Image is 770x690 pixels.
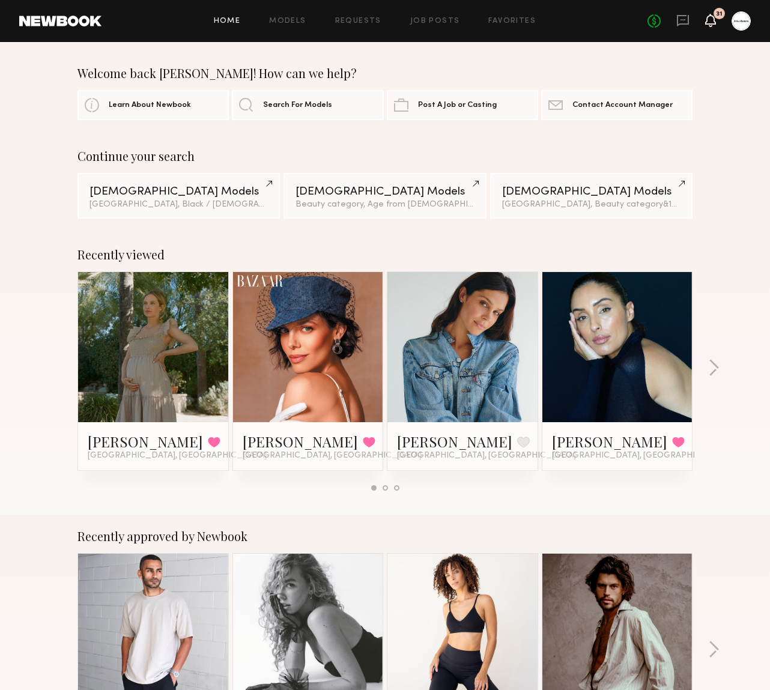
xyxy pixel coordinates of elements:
div: Recently approved by Newbook [77,529,693,543]
a: Search For Models [232,90,383,120]
div: 31 [716,11,723,17]
a: [DEMOGRAPHIC_DATA] Models[GEOGRAPHIC_DATA], Beauty category&1other filter [490,173,693,219]
span: & 1 other filter [663,201,715,208]
a: [PERSON_NAME] [552,432,667,451]
span: Contact Account Manager [572,101,673,109]
div: [GEOGRAPHIC_DATA], Beauty category [502,201,681,209]
a: Home [214,17,241,25]
div: [DEMOGRAPHIC_DATA] Models [89,186,268,198]
div: Recently viewed [77,247,693,262]
div: Welcome back [PERSON_NAME]! How can we help? [77,66,693,80]
a: Requests [335,17,381,25]
div: Beauty category, Age from [DEMOGRAPHIC_DATA]. [296,201,474,209]
a: [PERSON_NAME] [88,432,203,451]
span: [GEOGRAPHIC_DATA], [GEOGRAPHIC_DATA] [397,451,576,461]
a: Favorites [488,17,536,25]
div: Continue your search [77,149,693,163]
a: [DEMOGRAPHIC_DATA] ModelsBeauty category, Age from [DEMOGRAPHIC_DATA]. [283,173,486,219]
span: [GEOGRAPHIC_DATA], [GEOGRAPHIC_DATA] [243,451,422,461]
a: Job Posts [410,17,460,25]
span: Search For Models [263,101,332,109]
span: [GEOGRAPHIC_DATA], [GEOGRAPHIC_DATA] [88,451,267,461]
span: Learn About Newbook [109,101,191,109]
a: Learn About Newbook [77,90,229,120]
a: [DEMOGRAPHIC_DATA] Models[GEOGRAPHIC_DATA], Black / [DEMOGRAPHIC_DATA] [77,173,280,219]
a: [PERSON_NAME] [243,432,358,451]
a: [PERSON_NAME] [397,432,512,451]
a: Post A Job or Casting [387,90,538,120]
a: Models [269,17,306,25]
div: [DEMOGRAPHIC_DATA] Models [502,186,681,198]
a: Contact Account Manager [541,90,693,120]
div: [DEMOGRAPHIC_DATA] Models [296,186,474,198]
span: Post A Job or Casting [418,101,497,109]
div: [GEOGRAPHIC_DATA], Black / [DEMOGRAPHIC_DATA] [89,201,268,209]
span: [GEOGRAPHIC_DATA], [GEOGRAPHIC_DATA] [552,451,731,461]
